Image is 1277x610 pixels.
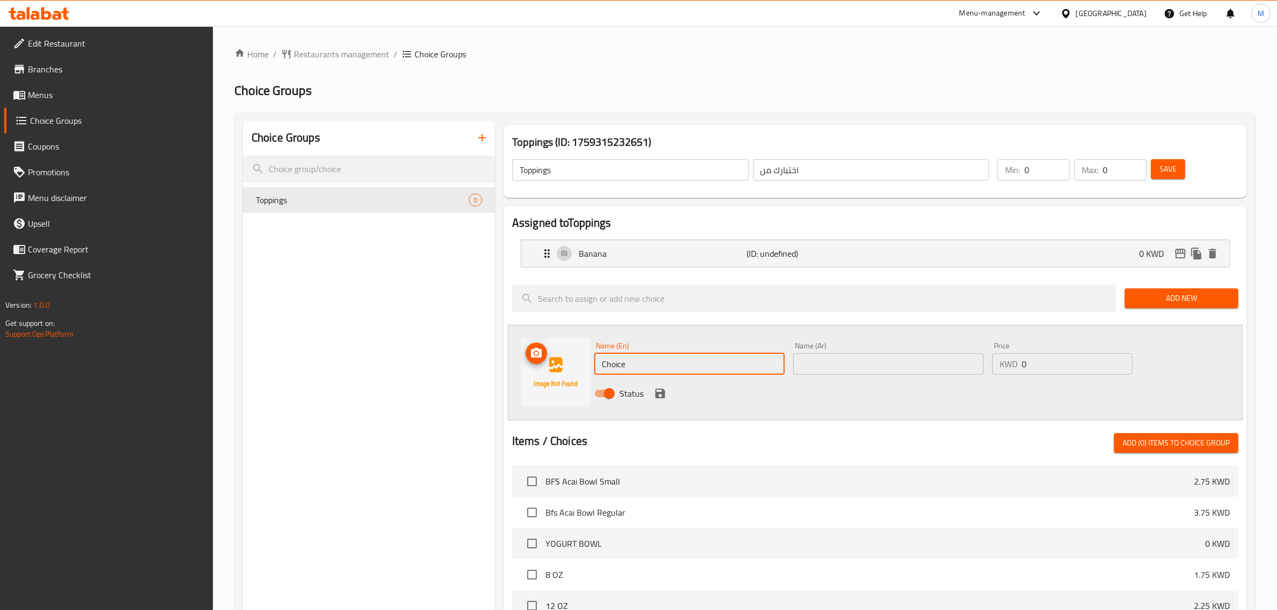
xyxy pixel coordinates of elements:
[545,537,1205,550] span: YOGURT BOWL
[959,7,1025,20] div: Menu-management
[579,247,747,260] p: Banana
[1205,537,1230,550] p: 0 KWD
[256,194,469,206] span: Toppings
[415,48,466,61] span: Choice Groups
[1022,353,1133,375] input: Please enter price
[512,133,1238,151] h3: Toppings (ID: 1759315232651)
[526,343,547,364] button: upload picture
[1194,506,1230,519] p: 3.75 KWD
[28,269,205,281] span: Grocery Checklist
[512,235,1238,272] li: Expand
[28,63,205,76] span: Branches
[28,140,205,153] span: Coupons
[4,56,213,82] a: Branches
[28,166,205,178] span: Promotions
[28,37,205,50] span: Edit Restaurant
[273,48,277,61] li: /
[281,48,389,61] a: Restaurants management
[512,433,587,449] h2: Items / Choices
[252,130,320,146] h2: Choice Groups
[469,194,482,206] div: Choices
[28,217,205,230] span: Upsell
[1000,358,1017,370] p: KWD
[1172,246,1189,262] button: edit
[294,48,389,61] span: Restaurants management
[619,387,644,400] span: Status
[30,114,205,127] span: Choice Groups
[5,316,55,330] span: Get support on:
[4,185,213,211] a: Menu disclaimer
[1194,568,1230,581] p: 1.75 KWD
[1076,8,1147,19] div: [GEOGRAPHIC_DATA]
[521,532,543,555] span: Select choice
[4,31,213,56] a: Edit Restaurant
[1114,433,1238,453] button: Add (0) items to choice group
[1005,163,1020,176] p: Min:
[1125,288,1238,308] button: Add New
[652,385,668,401] button: save
[1139,247,1172,260] p: 0 KWD
[4,82,213,108] a: Menus
[521,470,543,493] span: Select choice
[5,327,73,341] a: Support.OpsPlatform
[1151,159,1185,179] button: Save
[512,215,1238,231] h2: Assigned to Toppings
[1194,475,1230,488] p: 2.75 KWD
[545,506,1194,519] span: Bfs Acai Bowl Regular
[4,108,213,133] a: Choice Groups
[521,501,543,524] span: Select choice
[793,353,984,375] input: Enter name Ar
[243,187,495,213] div: Toppings0
[234,48,1256,61] nav: breadcrumb
[33,298,50,312] span: 1.0.0
[28,191,205,204] span: Menu disclaimer
[1205,246,1221,262] button: delete
[594,353,785,375] input: Enter name En
[1189,246,1205,262] button: duplicate
[1258,8,1264,19] span: M
[28,88,205,101] span: Menus
[234,78,312,102] span: Choice Groups
[1082,163,1098,176] p: Max:
[243,155,495,183] input: search
[4,236,213,262] a: Coverage Report
[234,48,269,61] a: Home
[747,247,859,260] p: (ID: undefined)
[521,563,543,586] span: Select choice
[545,475,1194,488] span: BFS Acai Bowl Small
[4,211,213,236] a: Upsell
[28,243,205,256] span: Coverage Report
[1160,162,1177,176] span: Save
[4,262,213,288] a: Grocery Checklist
[394,48,397,61] li: /
[512,285,1116,312] input: search
[4,159,213,185] a: Promotions
[5,298,32,312] span: Version:
[1123,436,1230,450] span: Add (0) items to choice group
[4,133,213,159] a: Coupons
[1133,292,1230,305] span: Add New
[521,240,1229,267] div: Expand
[469,195,482,205] span: 0
[545,568,1194,581] span: 8 OZ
